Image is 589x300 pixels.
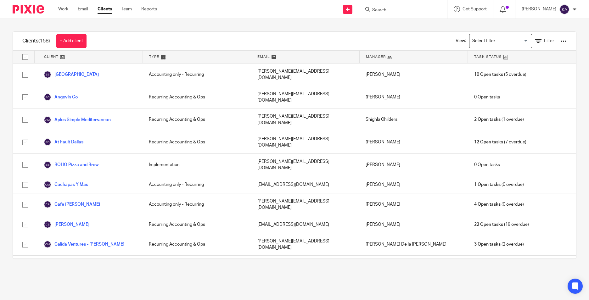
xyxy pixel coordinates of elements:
span: 3 Open tasks [474,241,501,247]
span: 0 Open tasks [474,162,500,168]
div: View: [446,32,567,50]
div: [PERSON_NAME] De la [PERSON_NAME] [359,256,468,279]
span: (19 overdue) [474,221,529,228]
div: Implementation [143,154,251,176]
div: [PERSON_NAME] [359,216,468,233]
div: [PERSON_NAME][EMAIL_ADDRESS][DOMAIN_NAME] [251,154,359,176]
div: [PERSON_NAME] [359,64,468,86]
div: Shighla Childers [359,108,468,131]
a: At Fault Dallas [44,138,83,146]
a: Cachapas Y Mas [44,181,88,188]
span: 2 Open tasks [474,116,501,123]
div: [PERSON_NAME][EMAIL_ADDRESS][DOMAIN_NAME] [251,233,359,256]
div: Accounting only - Recurring [143,64,251,86]
div: Recurring Accounting & Ops [143,86,251,108]
a: Aplos Simple Mediterranean [44,116,111,124]
span: Email [257,54,270,59]
div: [PERSON_NAME] [359,154,468,176]
span: 12 Open tasks [474,139,503,145]
div: [PERSON_NAME][EMAIL_ADDRESS][DOMAIN_NAME] [251,108,359,131]
span: 4 Open tasks [474,201,501,208]
span: Get Support [463,7,487,11]
span: Manager [366,54,386,59]
div: Accounting only - Recurring [143,193,251,216]
a: Cafe [PERSON_NAME] [44,201,100,208]
img: svg%3E [44,181,51,188]
div: Recurring Accounting & Ops [143,233,251,256]
a: Work [58,6,68,12]
img: svg%3E [44,116,51,124]
span: (1 overdue) [474,116,524,123]
div: [PERSON_NAME][EMAIL_ADDRESS][DOMAIN_NAME] [251,193,359,216]
img: Pixie [13,5,44,14]
input: Search for option [470,36,528,47]
img: svg%3E [44,241,51,248]
div: [PERSON_NAME][EMAIL_ADDRESS][DOMAIN_NAME] [251,131,359,153]
span: (2 overdue) [474,241,524,247]
span: 22 Open tasks [474,221,503,228]
span: 0 Open tasks [474,94,500,100]
p: [PERSON_NAME] [522,6,556,12]
div: [PERSON_NAME] [359,86,468,108]
a: BOHO Pizza and Brew [44,161,98,169]
span: (0 overdue) [474,201,524,208]
img: svg%3E [44,221,51,228]
div: [PERSON_NAME][EMAIL_ADDRESS][DOMAIN_NAME] [251,86,359,108]
div: [PERSON_NAME][EMAIL_ADDRESS][DOMAIN_NAME] [251,64,359,86]
div: Recurring Accounting & Ops [143,108,251,131]
div: Accounting only - Recurring [143,176,251,193]
span: (7 overdue) [474,139,526,145]
div: [PERSON_NAME] [359,131,468,153]
div: [PERSON_NAME] [359,176,468,193]
a: Calida Ventures - [PERSON_NAME] [44,241,124,248]
img: svg%3E [44,161,51,169]
img: svg%3E [559,4,569,14]
input: Search [372,8,428,13]
span: (0 overdue) [474,181,524,188]
a: Email [78,6,88,12]
div: Recurring Accounting & Ops [143,256,251,279]
div: [EMAIL_ADDRESS][DOMAIN_NAME] [251,176,359,193]
img: svg%3E [44,201,51,208]
div: Search for option [469,34,532,48]
span: Type [149,54,159,59]
div: [EMAIL_ADDRESS][DOMAIN_NAME] [251,256,359,279]
div: Recurring Accounting & Ops [143,131,251,153]
div: [PERSON_NAME] [359,193,468,216]
a: + Add client [56,34,87,48]
input: Select all [19,51,31,63]
div: [EMAIL_ADDRESS][DOMAIN_NAME] [251,216,359,233]
span: Client [44,54,59,59]
a: Angevin Co [44,93,78,101]
img: svg%3E [44,93,51,101]
span: Filter [544,39,554,43]
a: [PERSON_NAME] [44,221,89,228]
h1: Clients [22,38,50,44]
span: (158) [38,38,50,43]
span: 10 Open tasks [474,71,503,78]
a: Clients [98,6,112,12]
a: Team [121,6,132,12]
a: Reports [141,6,157,12]
img: svg%3E [44,138,51,146]
span: 1 Open tasks [474,181,501,188]
img: svg%3E [44,71,51,78]
span: (5 overdue) [474,71,526,78]
span: Task Status [474,54,502,59]
div: [PERSON_NAME] De la [PERSON_NAME] [359,233,468,256]
a: [GEOGRAPHIC_DATA] [44,71,99,78]
div: Recurring Accounting & Ops [143,216,251,233]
